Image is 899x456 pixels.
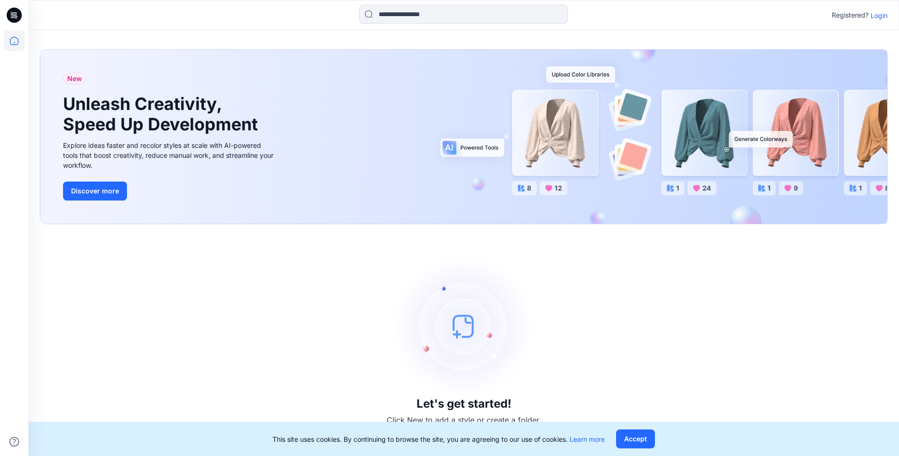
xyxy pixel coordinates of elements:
p: Registered? [832,9,869,21]
p: Click New to add a style or create a folder. [387,414,541,426]
h3: Let's get started! [417,397,511,410]
p: This site uses cookies. By continuing to browse the site, you are agreeing to our use of cookies. [272,434,605,444]
span: New [67,73,82,84]
a: Discover more [63,182,276,201]
button: Discover more [63,182,127,201]
p: Login [871,10,888,20]
img: empty-state-image.svg [393,255,535,397]
h1: Unleash Creativity, Speed Up Development [63,94,262,135]
a: Learn more [570,435,605,443]
button: Accept [616,429,655,448]
div: Explore ideas faster and recolor styles at scale with AI-powered tools that boost creativity, red... [63,140,276,170]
